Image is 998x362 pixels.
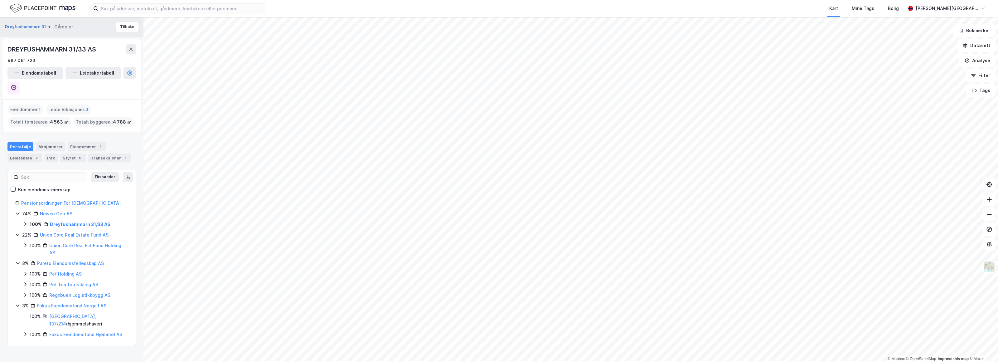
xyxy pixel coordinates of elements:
a: Pef Tomteutvikling AS [49,282,98,287]
div: 100% [30,291,41,299]
div: 1 [97,144,104,150]
div: 3% [22,302,29,310]
a: Dreyfushammarn 31/33 AS [50,222,110,227]
button: Filter [966,69,996,82]
a: Regnbuen Logistikkbygg AS [49,292,110,298]
iframe: Chat Widget [967,332,998,362]
div: 22% [22,231,31,239]
button: Analyse [959,54,996,67]
div: DREYFUSHAMMARN 31/33 AS [7,44,97,54]
div: Bolig [888,5,899,12]
span: 4 563 ㎡ [50,118,68,126]
img: logo.f888ab2527a4732fd821a326f86c7f29.svg [10,3,75,14]
span: 4 788 ㎡ [113,118,131,126]
div: Totalt tomteareal : [8,117,71,127]
div: Totalt byggareal : [73,117,134,127]
div: 100% [30,242,41,249]
a: Pareto Eiendomsfellesskap AS [37,261,104,266]
button: Datasett [957,39,996,52]
div: 8% [22,260,29,267]
div: 100% [30,281,41,288]
img: Z [983,261,995,273]
div: Styret [60,154,86,162]
a: Mapbox [888,357,905,361]
div: Aksjonærer [36,142,65,151]
div: Kart [829,5,838,12]
button: Eiendomstabell [7,67,63,79]
button: Leietakertabell [65,67,121,79]
a: Improve this map [938,357,969,361]
div: 100% [30,331,41,338]
div: Eiendommer : [8,105,43,115]
a: Union Core Real Estate Fund AS [40,232,109,237]
div: Portefølje [7,142,33,151]
div: 6 [77,155,83,161]
button: Ekspander [91,172,119,182]
div: 74% [22,210,31,218]
a: [GEOGRAPHIC_DATA], 137/214 [49,314,96,326]
div: 987 061 723 [7,57,36,64]
div: Leietakere [7,154,42,162]
button: Bokmerker [953,24,996,37]
div: 100% [30,270,41,278]
a: Newco Oeb AS [40,211,72,216]
div: ( hjemmelshaver ) [49,313,128,328]
div: Kun eiendoms-eierskap [18,186,70,193]
div: 1 [122,155,128,161]
a: Union Core Real Est Fund Holding AS [49,243,121,256]
div: Eiendommer [68,142,106,151]
div: Info [45,154,58,162]
div: Transaksjoner [88,154,131,162]
a: Pef Holding AS [49,271,82,276]
a: Pensjonsordningen For [DEMOGRAPHIC_DATA] [21,200,121,206]
button: Tags [967,84,996,97]
div: Leide lokasjoner : [46,105,91,115]
div: Gårdeier [54,23,73,31]
a: Fokus Eiendomsfond Hjemmel AS [49,332,122,337]
div: Mine Tags [852,5,874,12]
button: Dreyfushammarn 31 [5,24,47,30]
a: OpenStreetMap [906,357,936,361]
span: 1 [39,106,41,113]
div: 2 [33,155,40,161]
input: Søk [18,173,87,182]
input: Søk på adresse, matrikkel, gårdeiere, leietakere eller personer [98,4,265,13]
a: Fokus Eiendomsfond Norge I AS [37,303,106,308]
div: 100% [30,221,41,228]
span: 3 [85,106,89,113]
div: [PERSON_NAME][GEOGRAPHIC_DATA] [916,5,978,12]
button: Tilbake [116,22,138,32]
div: 100% [30,313,41,320]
